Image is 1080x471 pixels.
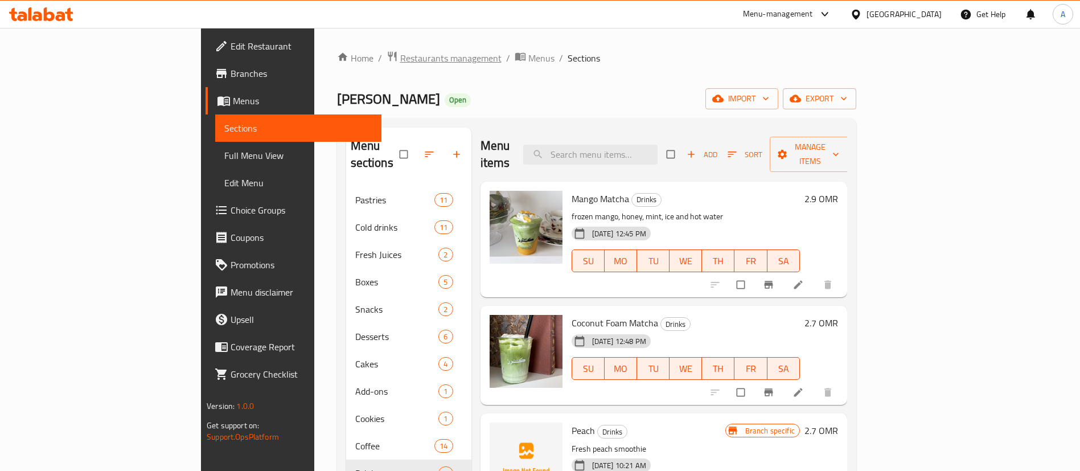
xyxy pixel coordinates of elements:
[734,249,767,272] button: FR
[674,361,697,377] span: WE
[481,137,510,171] h2: Menu items
[637,249,670,272] button: TU
[684,146,720,163] button: Add
[734,357,767,380] button: FR
[438,330,453,343] div: items
[756,380,783,405] button: Branch-specific-item
[609,253,633,269] span: MO
[346,350,471,378] div: Cakes4
[438,248,453,261] div: items
[661,318,690,331] span: Drinks
[445,93,471,107] div: Open
[714,92,769,106] span: import
[577,361,600,377] span: SU
[632,193,661,206] span: Drinks
[515,51,555,65] a: Menus
[206,60,381,87] a: Branches
[506,51,510,65] li: /
[577,253,600,269] span: SU
[206,196,381,224] a: Choice Groups
[728,148,762,161] span: Sort
[783,88,856,109] button: export
[355,275,439,289] div: Boxes
[730,382,754,403] span: Select to update
[206,278,381,306] a: Menu disclaimer
[355,220,435,234] div: Cold drinks
[490,191,562,264] img: Mango Matcha
[445,95,471,105] span: Open
[720,146,770,163] span: Sort items
[439,304,452,315] span: 2
[572,422,595,439] span: Peach
[231,340,372,354] span: Coverage Report
[337,51,856,65] nav: breadcrumb
[215,114,381,142] a: Sections
[792,279,806,290] a: Edit menu item
[588,460,651,471] span: [DATE] 10:21 AM
[439,359,452,370] span: 4
[355,412,439,425] div: Cookies
[792,387,806,398] a: Edit menu item
[702,357,734,380] button: TH
[605,249,637,272] button: MO
[346,241,471,268] div: Fresh Juices2
[346,405,471,432] div: Cookies1
[434,193,453,207] div: items
[231,258,372,272] span: Promotions
[815,380,843,405] button: delete
[439,277,452,288] span: 5
[224,149,372,162] span: Full Menu View
[702,249,734,272] button: TH
[598,425,627,439] span: Drinks
[346,214,471,241] div: Cold drinks11
[438,275,453,289] div: items
[224,121,372,135] span: Sections
[444,142,471,167] button: Add section
[605,357,637,380] button: MO
[707,253,730,269] span: TH
[730,274,754,296] span: Select to update
[236,399,254,413] span: 1.0.0
[417,142,444,167] span: Sort sections
[207,429,279,444] a: Support.OpsPlatform
[346,432,471,460] div: Coffee14
[637,357,670,380] button: TU
[355,384,439,398] span: Add-ons
[206,32,381,60] a: Edit Restaurant
[725,146,765,163] button: Sort
[815,272,843,297] button: delete
[435,222,452,233] span: 11
[231,313,372,326] span: Upsell
[439,386,452,397] span: 1
[435,195,452,206] span: 11
[867,8,942,21] div: [GEOGRAPHIC_DATA]
[739,361,762,377] span: FR
[207,399,235,413] span: Version:
[355,193,435,207] span: Pastries
[355,248,439,261] div: Fresh Juices
[687,148,717,161] span: Add
[1061,8,1065,21] span: A
[231,285,372,299] span: Menu disclaimer
[355,302,439,316] span: Snacks
[770,137,851,172] button: Manage items
[707,361,730,377] span: TH
[206,224,381,251] a: Coupons
[660,144,684,165] span: Select section
[439,249,452,260] span: 2
[233,94,372,108] span: Menus
[355,439,435,453] span: Coffee
[705,88,778,109] button: import
[438,412,453,425] div: items
[568,51,600,65] span: Sections
[631,193,662,207] div: Drinks
[804,423,838,439] h6: 2.7 OMR
[741,425,799,436] span: Branch specific
[588,228,651,239] span: [DATE] 12:45 PM
[435,441,452,452] span: 14
[642,253,665,269] span: TU
[346,323,471,350] div: Desserts6
[739,253,762,269] span: FR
